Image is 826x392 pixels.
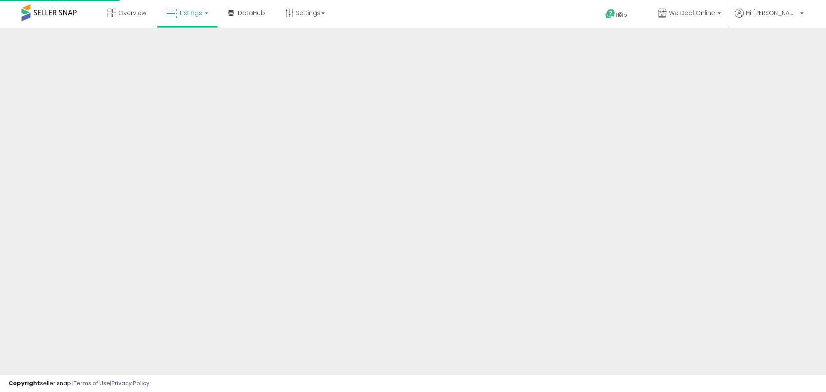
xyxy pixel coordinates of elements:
[118,9,146,17] span: Overview
[616,11,627,19] span: Help
[9,379,40,387] strong: Copyright
[598,2,644,28] a: Help
[74,379,110,387] a: Terms of Use
[735,9,804,28] a: Hi [PERSON_NAME]
[180,9,202,17] span: Listings
[111,379,149,387] a: Privacy Policy
[669,9,715,17] span: We Deal Online
[9,380,149,388] div: seller snap | |
[605,9,616,19] i: Get Help
[746,9,798,17] span: Hi [PERSON_NAME]
[238,9,265,17] span: DataHub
